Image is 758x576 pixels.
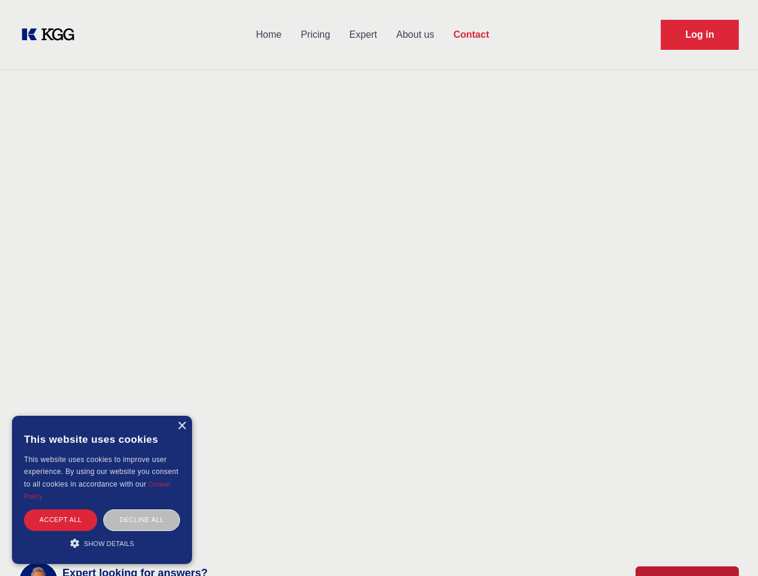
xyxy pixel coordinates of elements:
[177,422,186,431] div: Close
[340,19,387,50] a: Expert
[84,540,134,547] span: Show details
[24,481,170,500] a: Cookie Policy
[24,425,180,454] div: This website uses cookies
[698,518,758,576] iframe: Chat Widget
[24,537,180,549] div: Show details
[387,19,444,50] a: About us
[291,19,340,50] a: Pricing
[246,19,291,50] a: Home
[19,25,84,44] a: KOL Knowledge Platform: Talk to Key External Experts (KEE)
[103,509,180,530] div: Decline all
[444,19,499,50] a: Contact
[24,509,97,530] div: Accept all
[24,455,178,488] span: This website uses cookies to improve user experience. By using our website you consent to all coo...
[661,20,739,50] a: Request Demo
